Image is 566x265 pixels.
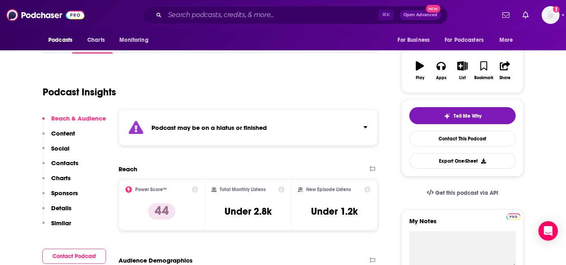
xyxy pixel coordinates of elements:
[42,189,78,204] button: Sponsors
[48,34,72,46] span: Podcasts
[542,6,560,24] span: Logged in as juliannem
[151,124,267,131] strong: Podcast may be on a hiatus or finished
[506,212,521,220] a: Pro website
[445,34,484,46] span: For Podcasters
[409,107,516,124] button: tell me why sparkleTell Me Why
[225,205,272,218] h3: Under 2.8k
[397,34,430,46] span: For Business
[165,9,378,22] input: Search podcasts, credits, & more...
[409,217,516,231] label: My Notes
[148,203,175,220] p: 44
[426,5,441,13] span: New
[306,187,351,192] h2: New Episode Listens
[409,131,516,147] a: Contact This Podcast
[499,8,513,22] a: Show notifications dropdown
[519,8,532,22] a: Show notifications dropdown
[220,187,266,192] h2: Total Monthly Listens
[378,10,393,20] span: ⌘ K
[51,114,106,122] p: Reach & Audience
[51,144,69,152] p: Social
[51,129,75,137] p: Content
[404,13,437,17] span: Open Advanced
[42,174,71,189] button: Charts
[6,7,84,23] img: Podchaser - Follow, Share and Rate Podcasts
[119,110,378,146] section: Click to expand status details
[444,113,450,119] img: tell me why sparkle
[499,75,510,80] div: Share
[87,34,105,46] span: Charts
[119,256,192,264] h2: Audience Demographics
[499,34,513,46] span: More
[42,249,106,264] button: Contact Podcast
[420,183,505,203] a: Get this podcast via API
[42,129,75,144] button: Content
[42,159,78,174] button: Contacts
[454,113,482,119] span: Tell Me Why
[43,32,83,48] button: open menu
[409,153,516,169] button: Export One-Sheet
[311,205,358,218] h3: Under 1.2k
[51,174,71,182] p: Charts
[392,32,440,48] button: open menu
[51,204,71,212] p: Details
[495,56,516,85] button: Share
[473,56,494,85] button: Bookmark
[135,187,167,192] h2: Power Score™
[119,165,137,173] h2: Reach
[119,34,148,46] span: Monitoring
[42,114,106,129] button: Reach & Audience
[506,213,521,220] img: Podchaser Pro
[43,86,116,98] h1: Podcast Insights
[494,32,523,48] button: open menu
[143,6,448,24] div: Search podcasts, credits, & more...
[42,204,71,219] button: Details
[42,144,69,159] button: Social
[51,219,71,227] p: Similar
[51,159,78,167] p: Contacts
[51,189,78,197] p: Sponsors
[474,75,493,80] div: Bookmark
[439,32,495,48] button: open menu
[416,75,424,80] div: Play
[538,221,558,241] div: Open Intercom Messenger
[430,56,452,85] button: Apps
[459,75,466,80] div: List
[436,75,447,80] div: Apps
[114,32,159,48] button: open menu
[435,190,498,196] span: Get this podcast via API
[400,10,441,20] button: Open AdvancedNew
[542,6,560,24] img: User Profile
[452,56,473,85] button: List
[553,6,560,13] svg: Add a profile image
[82,32,110,48] a: Charts
[42,219,71,234] button: Similar
[409,56,430,85] button: Play
[542,6,560,24] button: Show profile menu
